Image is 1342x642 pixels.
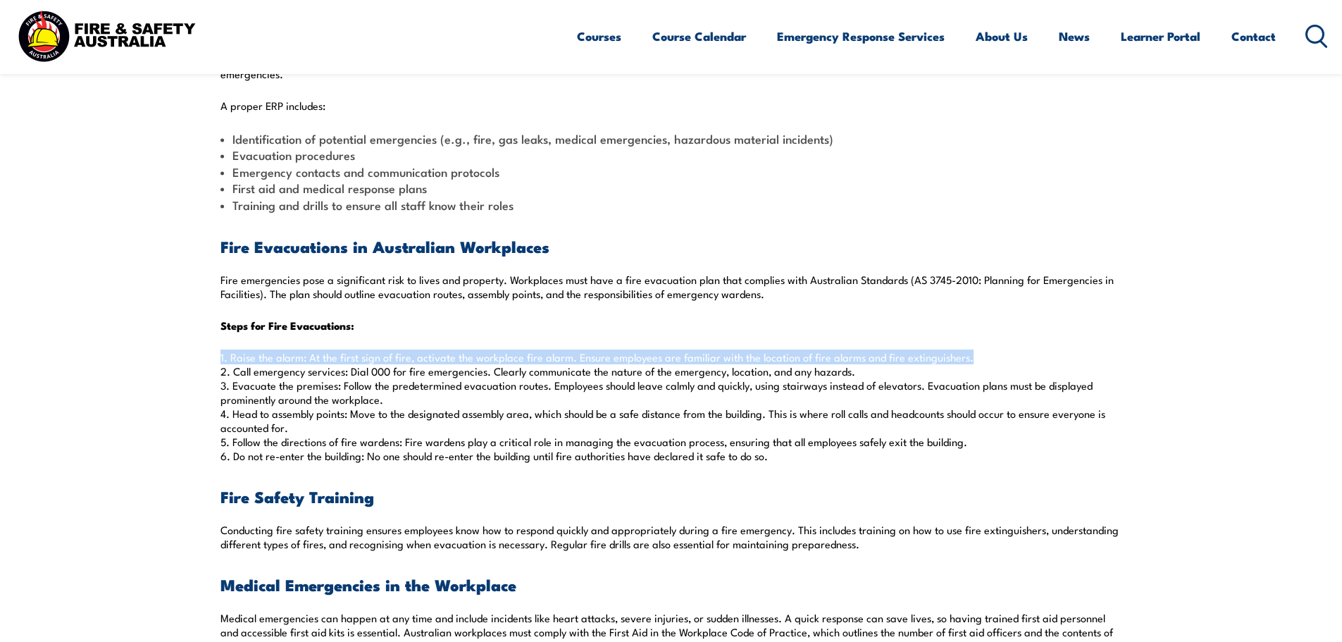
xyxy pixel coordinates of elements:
h3: Medical Emergencies in the Workplace [220,576,1122,593]
a: Contact [1231,18,1276,55]
a: Learner Portal [1121,18,1200,55]
p: A proper ERP includes: [220,99,1122,113]
a: Emergency Response Services [777,18,945,55]
h3: Fire Evacuations in Australian Workplaces [220,238,1122,254]
h3: Fire Safety Training [220,488,1122,505]
a: Courses [577,18,621,55]
p: 1. Raise the alarm: At the first sign of fire, activate the workplace fire alarm. Ensure employee... [220,350,1122,463]
li: First aid and medical response plans [220,180,1122,196]
p: Conducting fire safety training ensures employees know how to respond quickly and appropriately d... [220,523,1122,551]
strong: Steps for Fire Evacuations: [220,317,354,333]
a: Course Calendar [652,18,746,55]
li: Identification of potential emergencies (e.g., fire, gas leaks, medical emergencies, hazardous ma... [220,130,1122,147]
li: Evacuation procedures [220,147,1122,163]
a: About Us [976,18,1028,55]
li: Emergency contacts and communication protocols [220,163,1122,180]
a: News [1059,18,1090,55]
li: Training and drills to ensure all staff know their roles [220,197,1122,213]
p: Fire emergencies pose a significant risk to lives and property. Workplaces must have a fire evacu... [220,273,1122,301]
